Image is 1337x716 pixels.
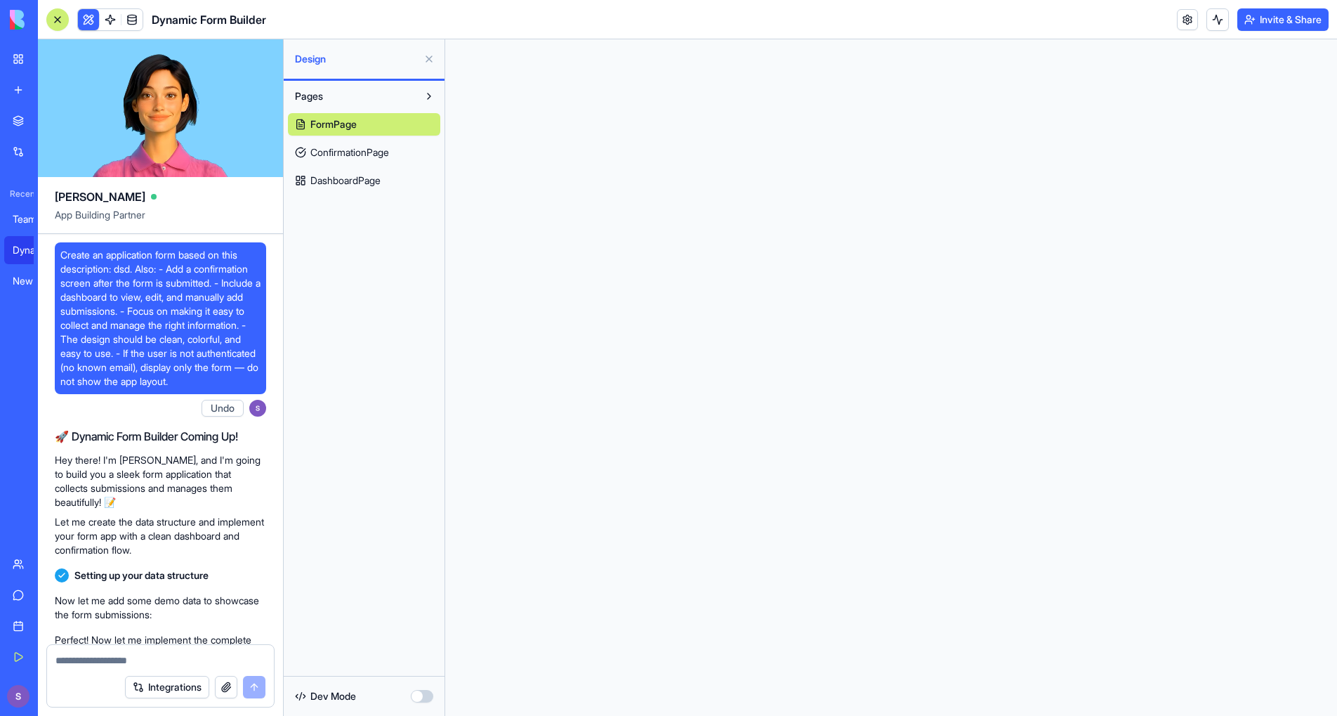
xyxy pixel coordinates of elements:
[55,594,266,622] p: Now let me add some demo data to showcase the form submissions:
[7,685,29,708] img: ACg8ocLvoJZhh-97HB8O0x38rSgCRZbKbVehfZi-zMfApw7m6mKnMg=s96-c
[4,267,60,295] a: New App
[310,174,381,188] span: DashboardPage
[295,52,418,66] span: Design
[4,205,60,233] a: TeamFlow - Task & Feature Manager
[1237,8,1329,31] button: Invite & Share
[310,689,356,703] span: Dev Mode
[202,400,244,417] button: Undo
[13,212,52,226] div: TeamFlow - Task & Feature Manager
[55,515,266,557] p: Let me create the data structure and implement your form app with a clean dashboard and confirmat...
[249,400,266,417] img: ACg8ocLvoJZhh-97HB8O0x38rSgCRZbKbVehfZi-zMfApw7m6mKnMg=s96-c
[288,113,440,136] a: FormPage
[310,145,389,160] span: ConfirmationPage
[288,169,440,192] a: DashboardPage
[55,208,266,233] span: App Building Partner
[310,117,357,131] span: FormPage
[4,188,34,200] span: Recent
[288,85,418,108] button: Pages
[10,10,97,30] img: logo
[55,633,266,675] p: Perfect! Now let me implement the complete form application with all the features you requested:
[74,568,209,582] span: Setting up your data structure
[288,141,440,164] a: ConfirmationPage
[152,11,266,28] span: Dynamic Form Builder
[295,89,323,103] span: Pages
[13,243,52,257] div: Dynamic Form Builder
[55,453,266,509] p: Hey there! I'm [PERSON_NAME], and I'm going to build you a sleek form application that collects s...
[55,188,145,205] span: [PERSON_NAME]
[60,248,261,389] span: Create an application form based on this description: dsd. Also: - Add a confirmation screen afte...
[125,676,209,698] button: Integrations
[55,428,266,445] h2: 🚀 Dynamic Form Builder Coming Up!
[4,236,60,264] a: Dynamic Form Builder
[13,274,52,288] div: New App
